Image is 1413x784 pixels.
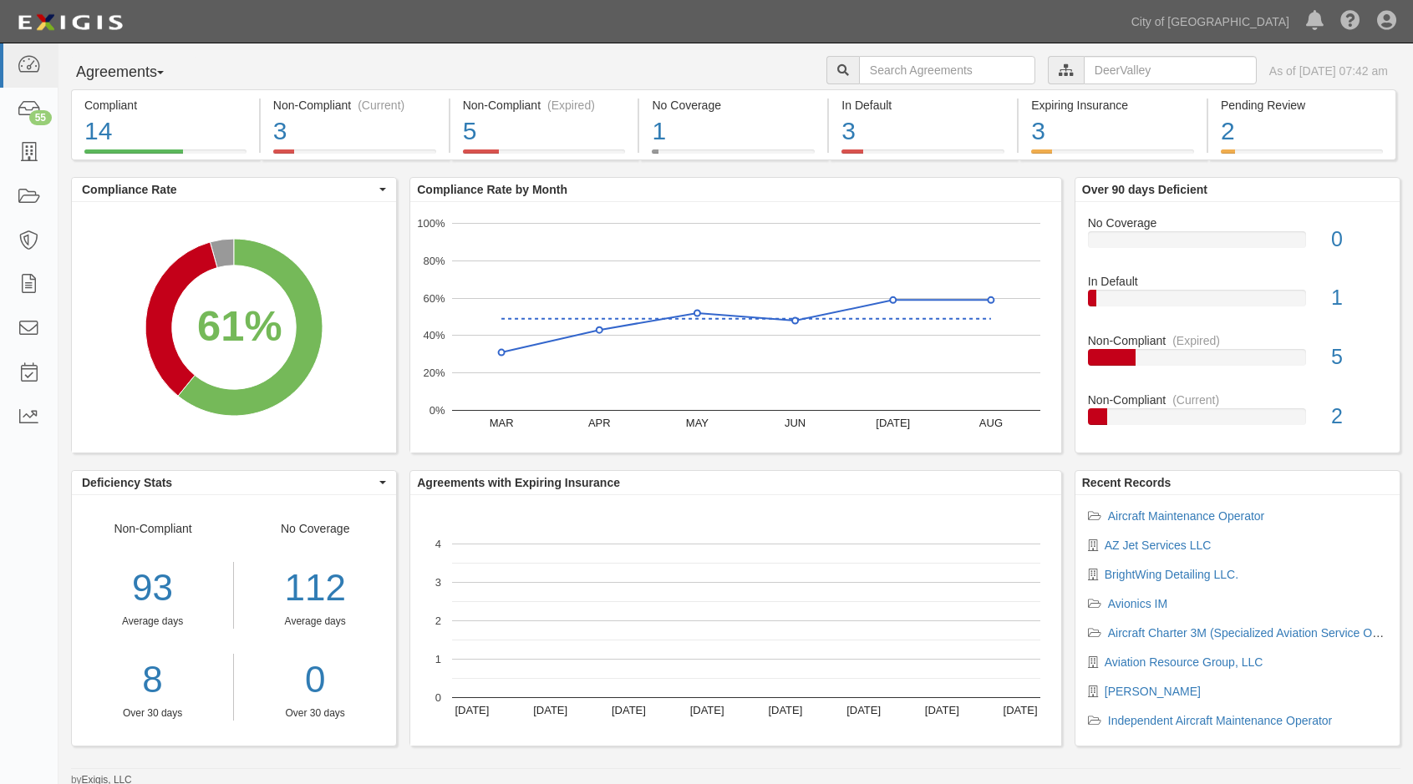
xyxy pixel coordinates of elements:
[72,471,396,494] button: Deficiency Stats
[71,56,196,89] button: Agreements
[1105,655,1263,669] a: Aviation Resource Group, LLC
[1088,215,1387,274] a: No Coverage0
[1088,332,1387,392] a: Non-Compliant(Expired)5
[652,97,815,114] div: No Coverage
[1208,149,1396,163] a: Pending Review2
[410,495,1061,746] svg: A chart.
[273,97,436,114] div: Non-Compliant (Current)
[424,329,445,341] text: 40%
[533,704,567,716] text: [DATE]
[410,202,1061,453] svg: A chart.
[72,178,396,201] button: Compliance Rate
[1082,183,1207,196] b: Over 90 days Deficient
[841,114,1004,149] div: 3
[424,291,445,304] text: 60%
[1108,509,1265,523] a: Aircraft Maintenance Operator
[1108,597,1167,610] a: Avionics IM
[84,114,247,149] div: 14
[1172,392,1219,408] div: (Current)
[435,653,441,665] text: 1
[1319,342,1400,372] div: 5
[72,520,234,721] div: Non-Compliant
[417,476,620,489] b: Agreements with Expiring Insurance
[877,417,911,429] text: [DATE]
[1105,539,1212,552] a: AZ Jet Services LLC
[1269,63,1388,79] div: As of [DATE] 07:42 am
[72,202,396,453] svg: A chart.
[588,417,611,429] text: APR
[1221,97,1383,114] div: Pending Review
[435,615,441,627] text: 2
[1004,704,1038,716] text: [DATE]
[1031,114,1194,149] div: 3
[1319,225,1400,255] div: 0
[72,615,233,629] div: Average days
[429,404,445,417] text: 0%
[84,97,247,114] div: Compliant
[435,691,441,704] text: 0
[925,704,959,716] text: [DATE]
[1221,114,1383,149] div: 2
[1075,215,1400,231] div: No Coverage
[1108,714,1333,727] a: Independent Aircraft Maintenance Operator
[450,149,638,163] a: Non-Compliant(Expired)5
[690,704,724,716] text: [DATE]
[490,417,514,429] text: MAR
[686,417,709,429] text: MAY
[1019,149,1207,163] a: Expiring Insurance3
[197,296,282,356] div: 61%
[261,149,449,163] a: Non-Compliant(Current)3
[1319,283,1400,313] div: 1
[1088,392,1387,438] a: Non-Compliant(Current)2
[979,417,1003,429] text: AUG
[234,520,396,721] div: No Coverage
[1340,12,1360,32] i: Help Center - Complianz
[785,417,806,429] text: JUN
[1319,402,1400,432] div: 2
[72,706,233,721] div: Over 30 days
[846,704,881,716] text: [DATE]
[841,97,1004,114] div: In Default
[1123,5,1298,38] a: City of [GEOGRAPHIC_DATA]
[29,110,52,125] div: 55
[71,149,259,163] a: Compliant14
[273,114,436,149] div: 3
[1082,476,1172,489] b: Recent Records
[829,149,1017,163] a: In Default3
[247,615,384,629] div: Average days
[463,97,626,114] div: Non-Compliant (Expired)
[358,97,404,114] div: (Current)
[1084,56,1257,84] input: DeerValley
[72,562,233,615] div: 93
[1088,273,1387,332] a: In Default1
[424,367,445,379] text: 20%
[435,576,441,589] text: 3
[418,217,446,230] text: 100%
[859,56,1035,84] input: Search Agreements
[455,704,490,716] text: [DATE]
[247,654,384,706] a: 0
[547,97,595,114] div: (Expired)
[1172,332,1220,349] div: (Expired)
[612,704,646,716] text: [DATE]
[82,181,375,198] span: Compliance Rate
[424,255,445,267] text: 80%
[247,706,384,721] div: Over 30 days
[1031,97,1194,114] div: Expiring Insurance
[72,654,233,706] a: 8
[13,8,128,38] img: logo-5460c22ac91f19d4615b14bd174203de0afe785f0fc80cf4dbbc73dc1793850b.png
[247,562,384,615] div: 112
[417,183,567,196] b: Compliance Rate by Month
[639,149,827,163] a: No Coverage1
[1075,273,1400,290] div: In Default
[652,114,815,149] div: 1
[1105,568,1238,581] a: BrightWing Detailing LLC.
[463,114,626,149] div: 5
[769,704,803,716] text: [DATE]
[435,538,441,550] text: 4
